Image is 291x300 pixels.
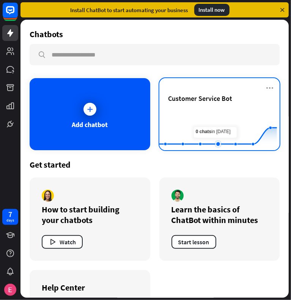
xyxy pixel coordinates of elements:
img: author [171,190,184,202]
div: Install ChatBot to start automating your business [71,6,188,14]
div: 7 [8,211,12,218]
img: author [42,190,54,202]
a: 7 days [2,209,18,225]
button: Start lesson [171,235,216,249]
div: days [6,218,14,223]
div: Install now [194,4,230,16]
div: How to start building your chatbots [42,204,138,225]
div: Chatbots [30,29,63,39]
div: Add chatbot [72,120,108,129]
span: Customer Service Bot [168,94,233,103]
button: Watch [42,235,83,249]
div: Learn the basics of ChatBot within minutes [171,204,268,225]
button: Open LiveChat chat widget [6,3,29,26]
div: Help Center [42,282,138,293]
div: Get started [30,159,280,170]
